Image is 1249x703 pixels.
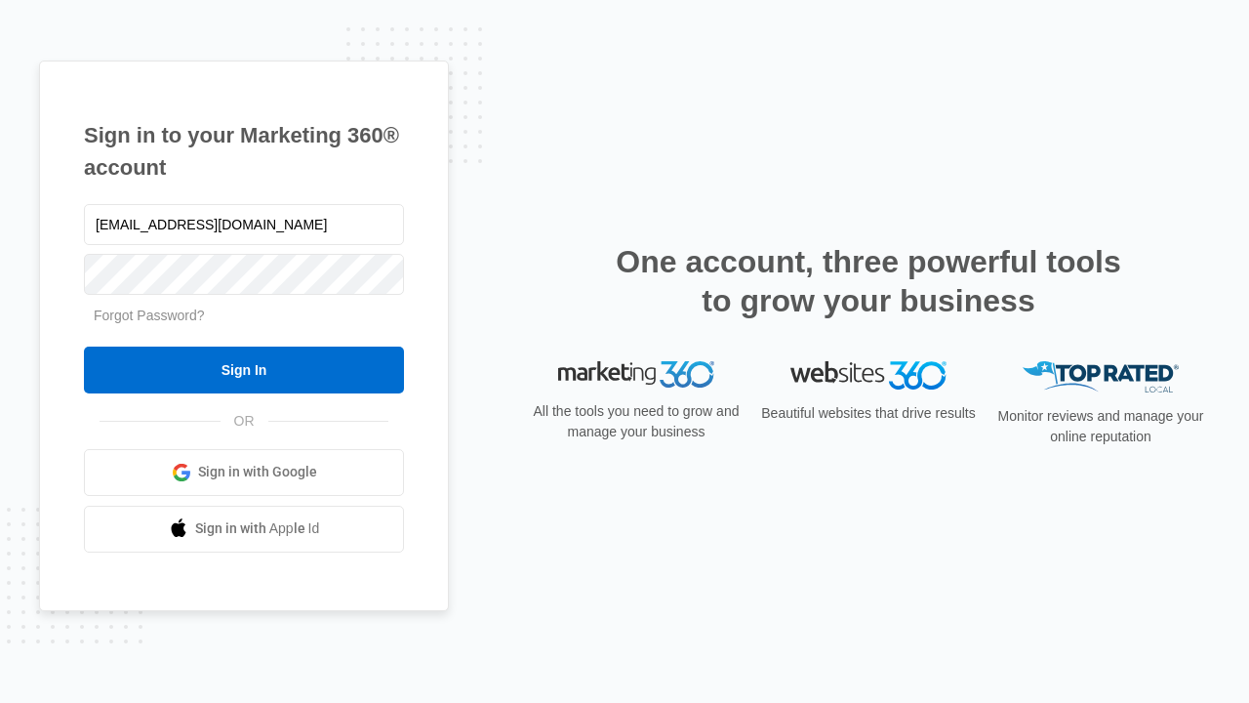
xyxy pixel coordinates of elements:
[1023,361,1179,393] img: Top Rated Local
[991,406,1210,447] p: Monitor reviews and manage your online reputation
[84,347,404,393] input: Sign In
[198,462,317,482] span: Sign in with Google
[84,204,404,245] input: Email
[558,361,714,389] img: Marketing 360
[84,506,404,553] a: Sign in with Apple Id
[527,401,745,442] p: All the tools you need to grow and manage your business
[84,119,404,184] h1: Sign in to your Marketing 360® account
[790,361,947,390] img: Websites 360
[84,449,404,496] a: Sign in with Google
[195,518,320,539] span: Sign in with Apple Id
[610,242,1127,320] h2: One account, three powerful tools to grow your business
[94,308,205,323] a: Forgot Password?
[221,411,268,432] span: OR
[759,403,978,424] p: Beautiful websites that drive results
